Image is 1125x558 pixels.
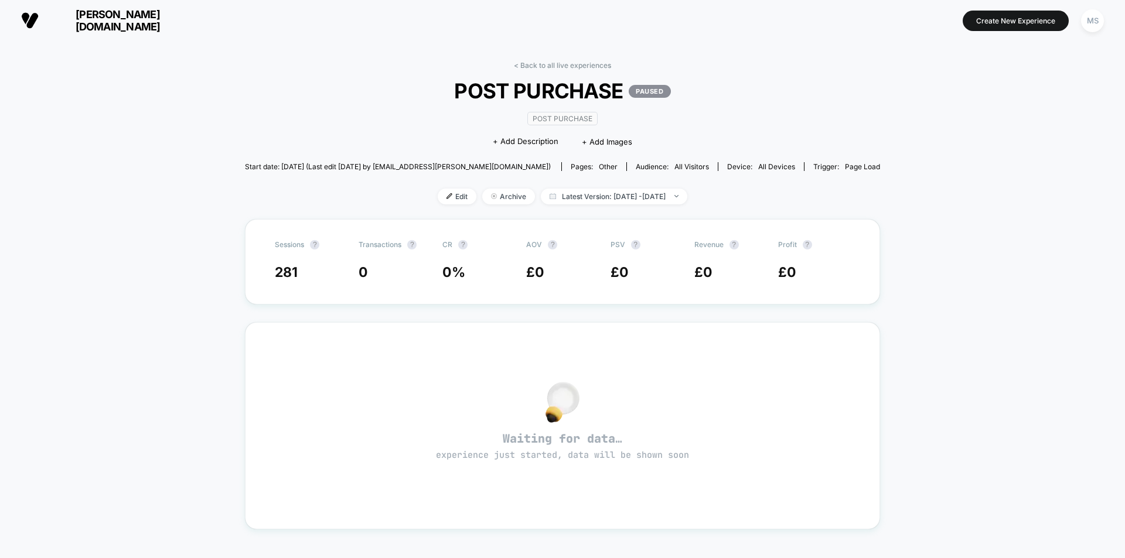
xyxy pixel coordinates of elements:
span: [PERSON_NAME][DOMAIN_NAME] [47,8,188,33]
img: end [674,195,679,197]
img: calendar [550,193,556,199]
button: ? [407,240,417,249]
span: Profit [778,240,797,249]
div: Pages: [571,162,618,171]
button: ? [310,240,319,249]
span: £ [611,264,629,280]
span: Sessions [275,240,304,249]
span: £ [778,264,796,280]
span: £ [526,264,544,280]
span: 0 [619,264,629,280]
button: MS [1078,9,1107,33]
span: + Add Description [493,136,558,148]
span: Revenue [694,240,724,249]
button: [PERSON_NAME][DOMAIN_NAME] [18,8,192,33]
span: CR [442,240,452,249]
span: Latest Version: [DATE] - [DATE] [541,189,687,204]
img: edit [446,193,452,199]
span: Waiting for data… [266,431,859,461]
span: experience just started, data will be shown soon [436,449,689,461]
img: end [491,193,497,199]
button: ? [803,240,812,249]
span: + Add Images [582,137,632,146]
p: PAUSED [629,85,670,98]
div: Trigger: [813,162,880,171]
span: Post Purchase [527,112,598,125]
span: Transactions [359,240,401,249]
button: ? [631,240,640,249]
span: 0 [787,264,796,280]
span: POST PURCHASE [277,78,848,103]
img: no_data [546,382,579,423]
span: £ [694,264,712,280]
button: ? [548,240,557,249]
img: Visually logo [21,12,39,29]
div: Audience: [636,162,709,171]
button: ? [458,240,468,249]
span: Device: [718,162,804,171]
span: 0 [535,264,544,280]
span: all devices [758,162,795,171]
span: Archive [482,189,535,204]
span: 281 [275,264,298,280]
button: Create New Experience [963,11,1069,31]
span: other [599,162,618,171]
span: 0 [359,264,368,280]
span: All Visitors [674,162,709,171]
span: PSV [611,240,625,249]
span: Start date: [DATE] (Last edit [DATE] by [EMAIL_ADDRESS][PERSON_NAME][DOMAIN_NAME]) [245,162,551,171]
span: Page Load [845,162,880,171]
span: Edit [438,189,476,204]
span: 0 [703,264,712,280]
span: AOV [526,240,542,249]
a: < Back to all live experiences [514,61,611,70]
button: ? [729,240,739,249]
span: 0 % [442,264,465,280]
div: MS [1081,9,1104,32]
